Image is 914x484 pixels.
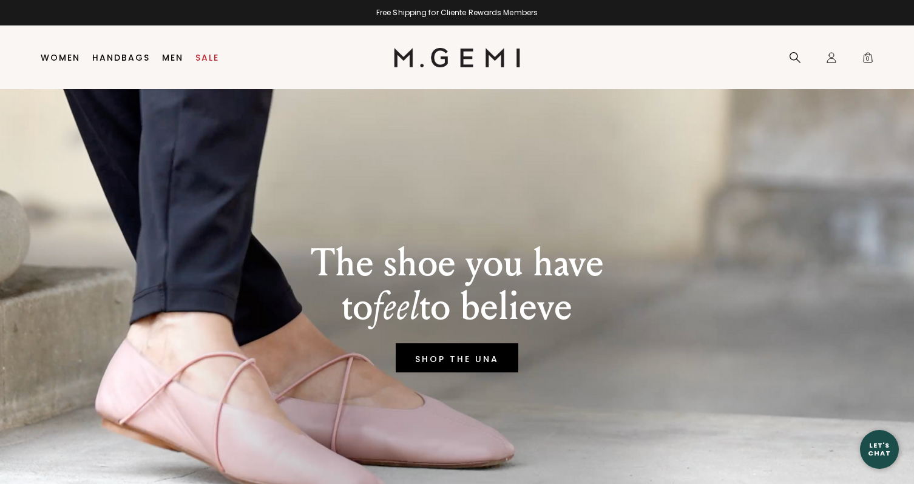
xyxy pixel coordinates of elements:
[311,241,604,285] p: The shoe you have
[396,343,518,372] a: SHOP THE UNA
[862,54,874,66] span: 0
[41,53,80,62] a: Women
[195,53,219,62] a: Sale
[860,442,899,457] div: Let's Chat
[394,48,521,67] img: M.Gemi
[373,283,419,330] em: feel
[162,53,183,62] a: Men
[311,285,604,329] p: to to believe
[92,53,150,62] a: Handbags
